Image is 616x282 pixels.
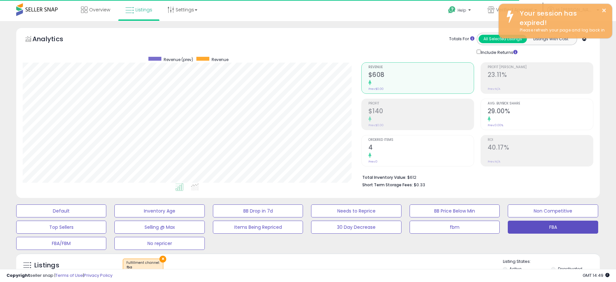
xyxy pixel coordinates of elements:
div: seller snap | | [6,273,112,279]
div: Totals For [449,36,474,42]
label: Active [509,266,521,272]
h2: 4 [368,144,474,153]
button: BB Price Below Min [410,204,500,217]
span: Profit [368,102,474,105]
a: Help [443,1,477,21]
span: Listings [135,6,152,13]
span: Fulfillment channel : [126,260,160,270]
button: Needs to Reprice [311,204,401,217]
button: Listings With Cost [527,35,575,43]
h5: Analytics [32,34,76,45]
small: Prev: 0 [368,160,378,164]
span: Revenue [368,66,474,69]
b: Short Term Storage Fees: [362,182,413,188]
small: Prev: N/A [488,160,500,164]
span: Ordered Items [368,138,474,142]
h5: Listings [34,261,59,270]
button: All Selected Listings [479,35,527,43]
span: Profit [PERSON_NAME] [488,66,593,69]
span: 2025-08-10 14:49 GMT [583,272,610,278]
span: Verified Apparel [496,6,532,13]
strong: Copyright [6,272,30,278]
small: Prev: 0.00% [488,123,503,127]
button: × [159,256,166,263]
div: Include Returns [472,48,525,56]
h2: $608 [368,71,474,80]
li: $612 [362,173,588,181]
small: Prev: N/A [488,87,500,91]
label: Deactivated [558,266,582,272]
span: Help [458,7,466,13]
div: Please refresh your page and log back in [515,27,607,33]
span: ROI [488,138,593,142]
button: FBA [508,221,598,234]
button: No repricer [114,237,204,250]
span: $0.33 [414,182,425,188]
button: × [601,6,607,15]
h2: 40.17% [488,144,593,153]
span: Avg. Buybox Share [488,102,593,105]
a: Terms of Use [55,272,83,278]
small: Prev: $0.00 [368,123,384,127]
button: Non Competitive [508,204,598,217]
button: Default [16,204,106,217]
a: Privacy Policy [84,272,112,278]
h2: 23.11% [488,71,593,80]
button: Items Being Repriced [213,221,303,234]
span: Revenue (prev) [164,57,193,62]
small: Prev: $0.00 [368,87,384,91]
p: Listing States: [503,259,600,265]
button: Top Sellers [16,221,106,234]
button: BB Drop in 7d [213,204,303,217]
div: Your session has expired! [515,9,607,27]
button: Selling @ Max [114,221,204,234]
span: Revenue [212,57,228,62]
button: Inventory Age [114,204,204,217]
span: Overview [89,6,110,13]
button: FBA/FBM [16,237,106,250]
div: fba [126,265,160,270]
h2: 29.00% [488,107,593,116]
button: 30 Day Decrease [311,221,401,234]
h2: $140 [368,107,474,116]
i: Get Help [448,6,456,14]
button: fbm [410,221,500,234]
b: Total Inventory Value: [362,175,406,180]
